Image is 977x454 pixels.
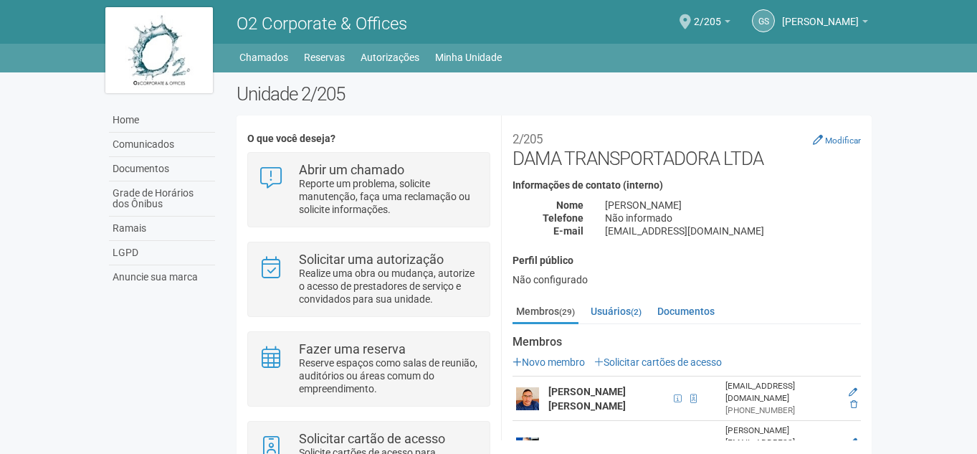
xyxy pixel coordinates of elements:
strong: Solicitar uma autorização [299,252,444,267]
a: Ramais [109,217,215,241]
div: [EMAIL_ADDRESS][DOMAIN_NAME] [594,224,872,237]
a: Documentos [654,301,718,322]
span: O2 Corporate & Offices [237,14,407,34]
a: Modificar [813,134,861,146]
a: GS [752,9,775,32]
span: Gilberto Stiebler Filho [782,2,859,27]
small: 2/205 [513,132,543,146]
div: [PHONE_NUMBER] [725,405,839,417]
a: Solicitar cartões de acesso [594,356,722,368]
img: user.png [516,387,539,410]
strong: E-mail [553,225,583,237]
div: [PERSON_NAME] [594,199,872,212]
a: Comunicados [109,133,215,157]
small: Modificar [825,136,861,146]
a: Autorizações [361,47,419,67]
h4: O que você deseja? [247,133,490,144]
strong: Solicitar cartão de acesso [299,431,445,446]
a: Abrir um chamado Reporte um problema, solicite manutenção, faça uma reclamação ou solicite inform... [259,164,479,216]
small: (29) [559,307,575,317]
a: Documentos [109,157,215,181]
a: Fazer uma reserva Reserve espaços como salas de reunião, auditórios ou áreas comum do empreendime... [259,343,479,395]
a: Editar membro [849,387,857,397]
a: 2/205 [694,18,730,29]
div: Não informado [594,212,872,224]
a: LGPD [109,241,215,265]
h2: DAMA TRANSPORTADORA LTDA [513,126,861,169]
a: Minha Unidade [435,47,502,67]
strong: Telefone [543,212,583,224]
a: Novo membro [513,356,585,368]
a: Chamados [239,47,288,67]
p: Reporte um problema, solicite manutenção, faça uma reclamação ou solicite informações. [299,177,479,216]
p: Realize uma obra ou mudança, autorize o acesso de prestadores de serviço e convidados para sua un... [299,267,479,306]
small: (2) [631,307,642,317]
a: Membros(29) [513,301,578,324]
a: [PERSON_NAME] [782,18,868,29]
a: Solicitar uma autorização Realize uma obra ou mudança, autorize o acesso de prestadores de serviç... [259,253,479,306]
a: Excluir membro [850,399,857,410]
strong: Nome [556,199,583,211]
a: Editar membro [849,438,857,448]
strong: Fazer uma reserva [299,341,406,356]
h4: Perfil público [513,255,861,266]
strong: Abrir um chamado [299,162,404,177]
strong: [PERSON_NAME] [PERSON_NAME] [548,386,626,412]
a: Home [109,108,215,133]
h2: Unidade 2/205 [237,83,872,105]
a: Reservas [304,47,345,67]
div: [EMAIL_ADDRESS][DOMAIN_NAME] [725,380,839,405]
a: Anuncie sua marca [109,265,215,289]
a: Usuários(2) [587,301,645,322]
p: Reserve espaços como salas de reunião, auditórios ou áreas comum do empreendimento. [299,356,479,395]
img: logo.jpg [105,7,213,93]
span: 2/205 [694,2,721,27]
div: Não configurado [513,273,861,286]
strong: Membros [513,336,861,349]
a: Grade de Horários dos Ônibus [109,181,215,217]
h4: Informações de contato (interno) [513,180,861,191]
